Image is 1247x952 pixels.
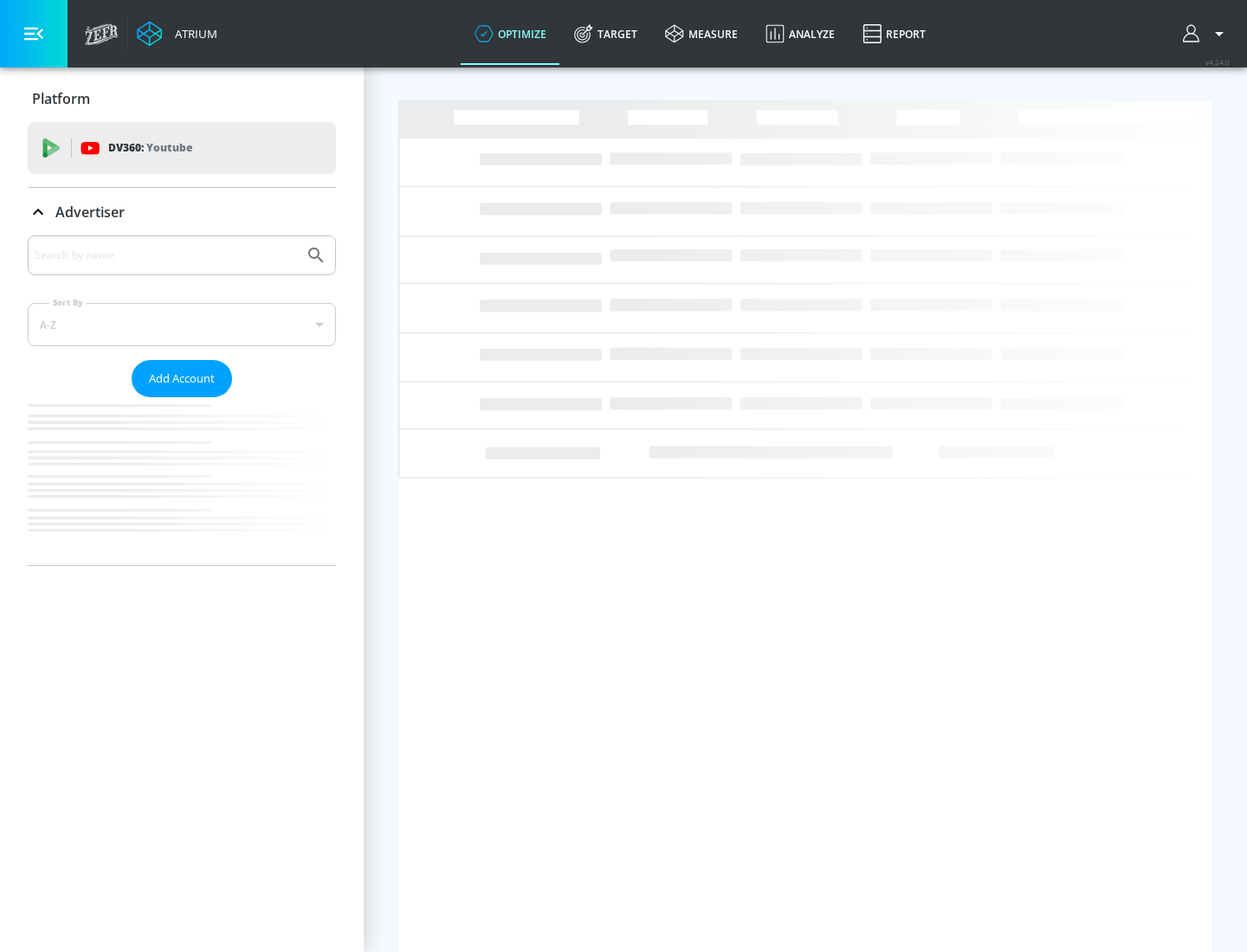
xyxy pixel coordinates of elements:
[49,297,87,308] label: Sort By
[28,397,336,565] nav: list of Advertiser
[461,3,560,65] a: optimize
[651,3,752,65] a: measure
[1205,57,1230,67] span: v 4.24.0
[137,21,217,47] a: Atrium
[55,203,125,222] p: Advertiser
[28,122,336,174] div: DV360: Youtube
[28,74,336,123] div: Platform
[35,244,297,267] input: Search by name
[849,3,940,65] a: Report
[560,3,651,65] a: Target
[108,138,192,158] p: DV360:
[146,138,192,157] p: Youtube
[168,26,217,42] div: Atrium
[28,303,336,346] div: A-Z
[149,369,215,389] span: Add Account
[32,89,90,108] p: Platform
[28,188,336,236] div: Advertiser
[752,3,849,65] a: Analyze
[28,235,336,565] div: Advertiser
[132,360,232,397] button: Add Account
